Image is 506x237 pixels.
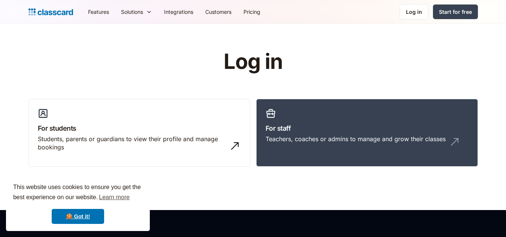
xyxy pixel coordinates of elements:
a: learn more about cookies [98,192,131,203]
a: For staffTeachers, coaches or admins to manage and grow their classes [256,99,478,167]
h3: For students [38,123,241,133]
a: For studentsStudents, parents or guardians to view their profile and manage bookings [28,99,250,167]
div: Start for free [439,8,472,16]
div: Teachers, coaches or admins to manage and grow their classes [266,135,446,143]
div: Log in [406,8,422,16]
div: Students, parents or guardians to view their profile and manage bookings [38,135,226,152]
span: This website uses cookies to ensure you get the best experience on our website. [13,183,143,203]
a: home [28,7,73,17]
a: dismiss cookie message [52,209,104,224]
a: Integrations [158,3,199,20]
a: Features [82,3,115,20]
div: Solutions [121,8,143,16]
div: Solutions [115,3,158,20]
div: cookieconsent [6,176,150,231]
h1: Log in [134,50,372,73]
a: Customers [199,3,237,20]
a: Log in [400,4,428,19]
a: Pricing [237,3,266,20]
a: Start for free [433,4,478,19]
h3: For staff [266,123,469,133]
